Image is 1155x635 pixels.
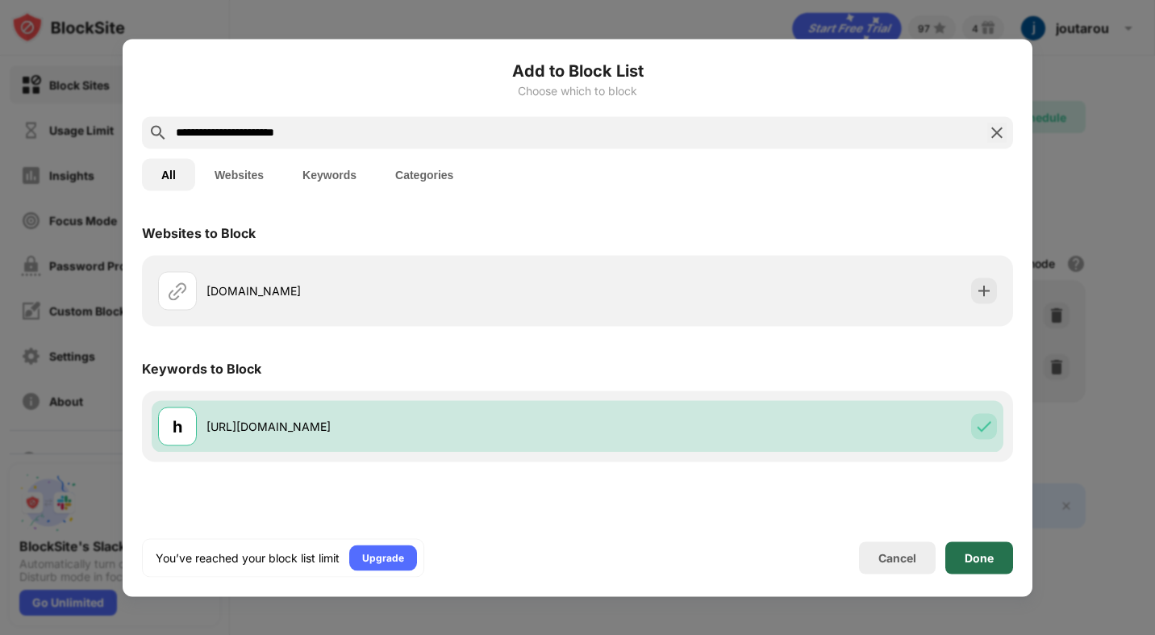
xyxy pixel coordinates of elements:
[987,123,1007,142] img: search-close
[173,414,182,438] div: h
[362,549,404,566] div: Upgrade
[206,282,577,299] div: [DOMAIN_NAME]
[148,123,168,142] img: search.svg
[142,84,1013,97] div: Choose which to block
[156,549,340,566] div: You’ve reached your block list limit
[283,158,376,190] button: Keywords
[376,158,473,190] button: Categories
[142,58,1013,82] h6: Add to Block List
[206,418,577,435] div: [URL][DOMAIN_NAME]
[195,158,283,190] button: Websites
[142,158,195,190] button: All
[168,281,187,300] img: url.svg
[142,360,261,376] div: Keywords to Block
[878,551,916,565] div: Cancel
[142,224,256,240] div: Websites to Block
[965,551,994,564] div: Done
